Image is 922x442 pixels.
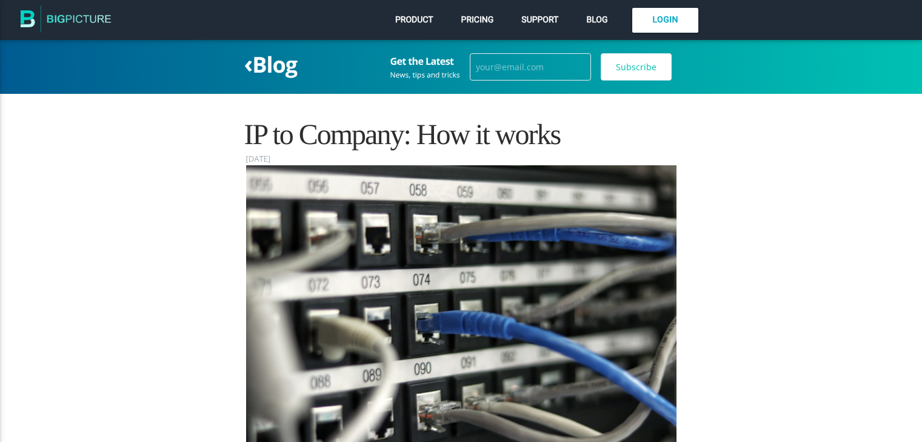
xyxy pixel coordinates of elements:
h1: IP to Company: How it works [246,118,676,151]
a: ‹Blog [244,50,298,79]
span: Pricing [461,15,494,25]
a: Login [632,8,698,33]
h3: Get the Latest [390,56,460,67]
span: ‹ [244,47,253,80]
a: Product [392,12,436,28]
img: The BigPicture.io Blog [21,5,112,36]
a: Pricing [458,12,497,28]
div: News, tips and tricks [390,71,460,79]
time: [DATE] [246,152,271,165]
input: your@email.com [470,53,591,81]
input: Subscribe [601,53,672,81]
span: Product [395,15,433,25]
a: Support [518,12,561,28]
a: Blog [583,12,610,28]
